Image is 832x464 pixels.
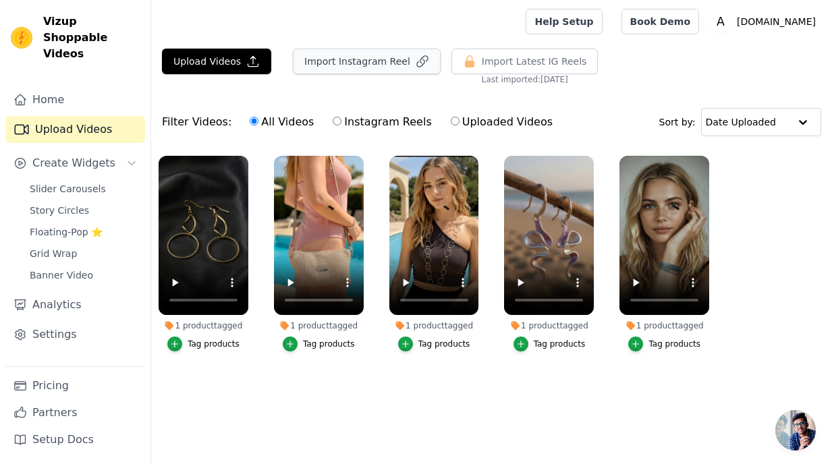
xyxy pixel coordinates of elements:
[250,117,258,125] input: All Videos
[249,113,314,131] label: All Videos
[188,339,240,349] div: Tag products
[398,337,470,351] button: Tag products
[333,117,341,125] input: Instagram Reels
[5,399,145,426] a: Partners
[482,74,568,85] span: Last imported: [DATE]
[332,113,432,131] label: Instagram Reels
[162,49,271,74] button: Upload Videos
[22,223,145,241] a: Floating-Pop ⭐
[22,266,145,285] a: Banner Video
[717,15,725,28] text: A
[5,321,145,348] a: Settings
[775,410,816,451] a: Aprire la chat
[283,337,355,351] button: Tag products
[303,339,355,349] div: Tag products
[5,291,145,318] a: Analytics
[619,320,709,331] div: 1 product tagged
[43,13,140,62] span: Vizup Shoppable Videos
[30,268,93,282] span: Banner Video
[293,49,441,74] button: Import Instagram Reel
[5,426,145,453] a: Setup Docs
[5,372,145,399] a: Pricing
[30,182,106,196] span: Slider Carousels
[22,244,145,263] a: Grid Wrap
[32,155,115,171] span: Create Widgets
[621,9,699,34] a: Book Demo
[274,320,364,331] div: 1 product tagged
[11,27,32,49] img: Vizup
[504,320,594,331] div: 1 product tagged
[482,55,587,68] span: Import Latest IG Reels
[534,339,586,349] div: Tag products
[30,204,89,217] span: Story Circles
[162,107,560,138] div: Filter Videos:
[450,113,553,131] label: Uploaded Videos
[514,337,586,351] button: Tag products
[731,9,821,34] p: [DOMAIN_NAME]
[167,337,240,351] button: Tag products
[30,225,103,239] span: Floating-Pop ⭐
[22,179,145,198] a: Slider Carousels
[659,108,822,136] div: Sort by:
[451,49,599,74] button: Import Latest IG Reels
[5,150,145,177] button: Create Widgets
[5,116,145,143] a: Upload Videos
[22,201,145,220] a: Story Circles
[5,86,145,113] a: Home
[30,247,77,260] span: Grid Wrap
[451,117,460,125] input: Uploaded Videos
[526,9,602,34] a: Help Setup
[628,337,700,351] button: Tag products
[418,339,470,349] div: Tag products
[389,320,479,331] div: 1 product tagged
[710,9,821,34] button: A [DOMAIN_NAME]
[159,320,248,331] div: 1 product tagged
[648,339,700,349] div: Tag products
